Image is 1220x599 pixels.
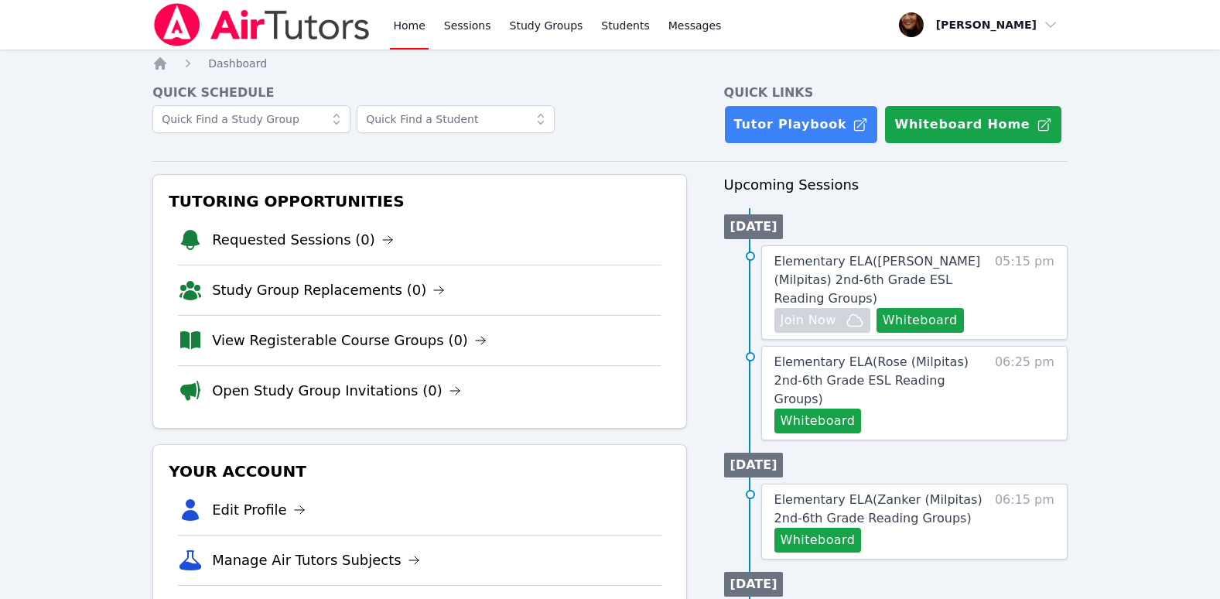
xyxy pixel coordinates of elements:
[774,409,862,433] button: Whiteboard
[152,56,1068,71] nav: Breadcrumb
[152,3,371,46] img: Air Tutors
[774,528,862,553] button: Whiteboard
[212,380,461,402] a: Open Study Group Invitations (0)
[774,254,981,306] span: Elementary ELA ( [PERSON_NAME] (Milpitas) 2nd-6th Grade ESL Reading Groups )
[724,84,1068,102] h4: Quick Links
[212,279,445,301] a: Study Group Replacements (0)
[877,308,964,333] button: Whiteboard
[724,572,784,597] li: [DATE]
[724,453,784,477] li: [DATE]
[724,214,784,239] li: [DATE]
[781,311,836,330] span: Join Now
[212,499,306,521] a: Edit Profile
[357,105,555,133] input: Quick Find a Student
[166,187,673,215] h3: Tutoring Opportunities
[152,84,686,102] h4: Quick Schedule
[166,457,673,485] h3: Your Account
[208,57,267,70] span: Dashboard
[212,330,487,351] a: View Registerable Course Groups (0)
[212,549,420,571] a: Manage Air Tutors Subjects
[995,353,1054,433] span: 06:25 pm
[724,105,879,144] a: Tutor Playbook
[774,492,982,525] span: Elementary ELA ( Zanker (Milpitas) 2nd-6th Grade Reading Groups )
[774,252,985,308] a: Elementary ELA([PERSON_NAME] (Milpitas) 2nd-6th Grade ESL Reading Groups)
[724,174,1068,196] h3: Upcoming Sessions
[995,491,1054,553] span: 06:15 pm
[995,252,1054,333] span: 05:15 pm
[774,308,870,333] button: Join Now
[774,353,985,409] a: Elementary ELA(Rose (Milpitas) 2nd-6th Grade ESL Reading Groups)
[152,105,350,133] input: Quick Find a Study Group
[774,491,985,528] a: Elementary ELA(Zanker (Milpitas) 2nd-6th Grade Reading Groups)
[884,105,1061,144] button: Whiteboard Home
[774,354,969,406] span: Elementary ELA ( Rose (Milpitas) 2nd-6th Grade ESL Reading Groups )
[208,56,267,71] a: Dashboard
[668,18,722,33] span: Messages
[212,229,394,251] a: Requested Sessions (0)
